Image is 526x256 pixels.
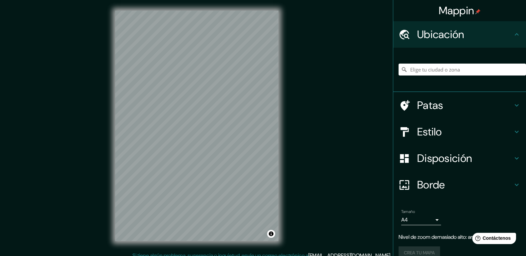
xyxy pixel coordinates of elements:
div: Ubicación [393,21,526,48]
div: Estilo [393,119,526,145]
div: A4 [401,215,441,225]
font: Nivel de zoom demasiado alto: amplíe más [399,233,494,240]
div: Borde [393,172,526,198]
font: Disposición [417,151,472,165]
font: Mappin [439,4,474,18]
font: Estilo [417,125,442,139]
canvas: Mapa [115,11,278,241]
font: A4 [401,216,408,223]
font: Tamaño [401,209,415,214]
font: Patas [417,98,443,112]
font: Borde [417,178,445,192]
iframe: Lanzador de widgets de ayuda [467,230,519,249]
font: Ubicación [417,27,464,41]
div: Disposición [393,145,526,172]
input: Elige tu ciudad o zona [399,64,526,76]
div: Patas [393,92,526,119]
button: Activar o desactivar atribución [267,230,275,238]
img: pin-icon.png [475,9,481,14]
